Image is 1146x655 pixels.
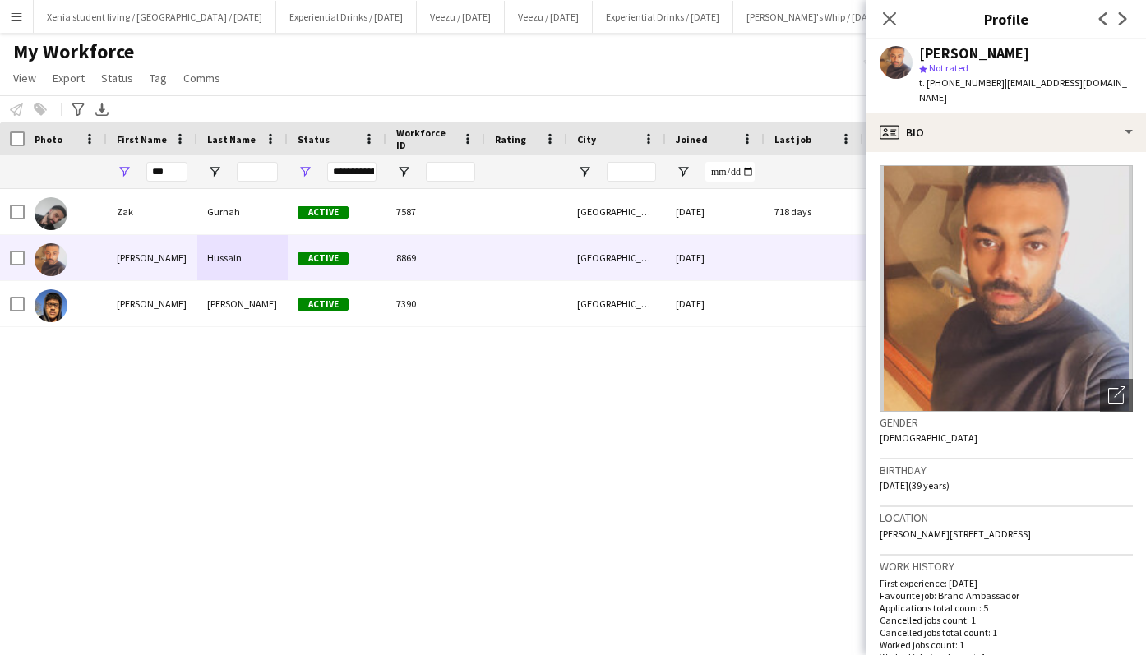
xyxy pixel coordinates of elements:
div: [PERSON_NAME] [107,281,197,326]
div: [GEOGRAPHIC_DATA] [567,281,666,326]
div: [DATE] [666,189,765,234]
button: Veezu / [DATE] [505,1,593,33]
div: Open photos pop-in [1100,379,1133,412]
span: t. [PHONE_NUMBER] [919,76,1005,89]
div: [PERSON_NAME] [107,235,197,280]
input: Workforce ID Filter Input [426,162,475,182]
span: Status [298,133,330,145]
div: 7390 [386,281,485,326]
span: | [EMAIL_ADDRESS][DOMAIN_NAME] [919,76,1127,104]
button: Open Filter Menu [207,164,222,179]
p: Cancelled jobs count: 1 [880,614,1133,626]
input: Last Name Filter Input [237,162,278,182]
div: 7587 [386,189,485,234]
input: First Name Filter Input [146,162,187,182]
span: Last job [774,133,811,145]
h3: Work history [880,559,1133,574]
h3: Profile [866,8,1146,30]
button: Open Filter Menu [577,164,592,179]
span: [PERSON_NAME][STREET_ADDRESS] [880,528,1031,540]
span: Export [53,71,85,85]
span: View [13,71,36,85]
a: Status [95,67,140,89]
div: [PERSON_NAME] [919,46,1029,61]
button: Xenia student living / [GEOGRAPHIC_DATA] / [DATE] [34,1,276,33]
img: Zakria Mohamed [35,289,67,322]
h3: Gender [880,415,1133,430]
a: Tag [143,67,173,89]
a: Export [46,67,91,89]
div: Hussain [197,235,288,280]
div: Bio [866,113,1146,152]
div: [GEOGRAPHIC_DATA] [567,189,666,234]
span: Active [298,298,349,311]
span: Tag [150,71,167,85]
span: Workforce ID [396,127,455,151]
span: Not rated [929,62,968,74]
div: Zak [107,189,197,234]
span: [DATE] (39 years) [880,479,950,491]
span: Rating [495,133,526,145]
div: Gurnah [197,189,288,234]
div: [DATE] [666,281,765,326]
button: Open Filter Menu [396,164,411,179]
span: Comms [183,71,220,85]
span: Status [101,71,133,85]
img: Zak Gurnah [35,197,67,230]
app-action-btn: Export XLSX [92,99,112,119]
span: First Name [117,133,167,145]
span: Active [298,252,349,265]
img: Crew avatar or photo [880,165,1133,412]
div: [PERSON_NAME] [197,281,288,326]
div: 0 [863,189,970,234]
button: Open Filter Menu [117,164,132,179]
a: Comms [177,67,227,89]
div: 0 [863,281,970,326]
div: 8869 [386,235,485,280]
button: Experiential Drinks / [DATE] [276,1,417,33]
span: [DEMOGRAPHIC_DATA] [880,431,977,444]
div: 0 [863,235,970,280]
button: Experiential Drinks / [DATE] [593,1,733,33]
img: Zakir Hussain [35,243,67,276]
span: Photo [35,133,62,145]
p: First experience: [DATE] [880,577,1133,589]
span: My Workforce [13,39,134,64]
span: Joined [676,133,708,145]
div: 718 days [765,189,863,234]
h3: Birthday [880,463,1133,477]
h3: Location [880,510,1133,525]
p: Favourite job: Brand Ambassador [880,589,1133,602]
app-action-btn: Advanced filters [68,99,88,119]
div: [GEOGRAPHIC_DATA] [567,235,666,280]
span: City [577,133,596,145]
span: Last Name [207,133,256,145]
button: Open Filter Menu [676,164,691,179]
div: [DATE] [666,235,765,280]
p: Applications total count: 5 [880,602,1133,614]
input: City Filter Input [607,162,656,182]
p: Worked jobs count: 1 [880,639,1133,651]
button: Open Filter Menu [298,164,312,179]
button: [PERSON_NAME]'s Whip / [DATE] [733,1,894,33]
a: View [7,67,43,89]
button: Veezu / [DATE] [417,1,505,33]
span: Active [298,206,349,219]
p: Cancelled jobs total count: 1 [880,626,1133,639]
input: Joined Filter Input [705,162,755,182]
